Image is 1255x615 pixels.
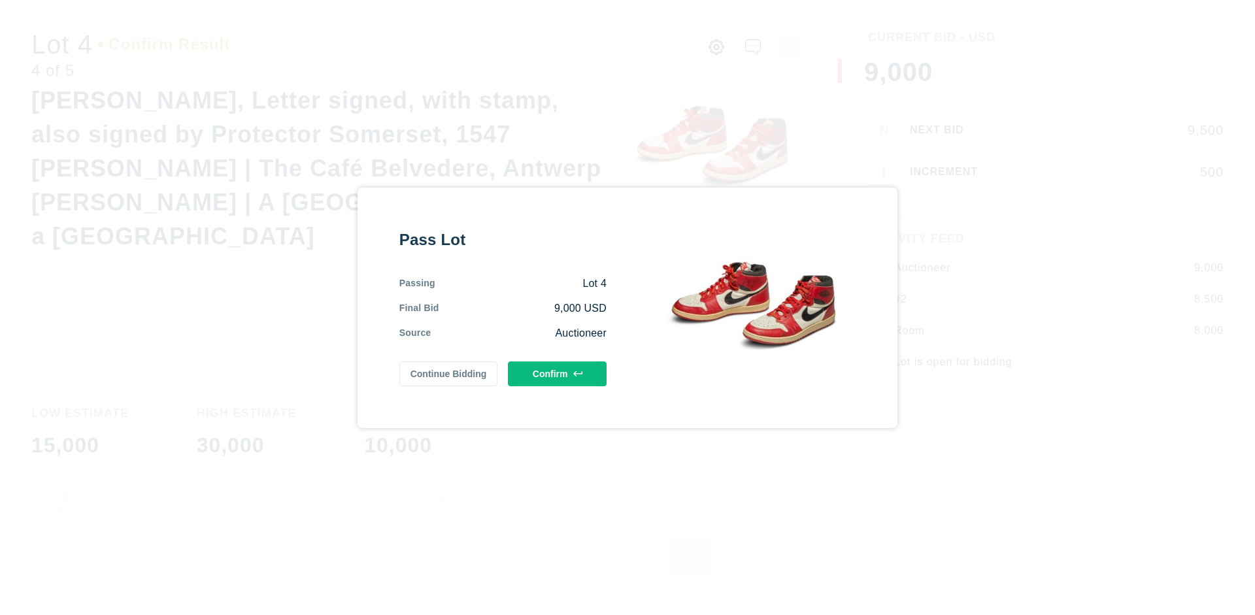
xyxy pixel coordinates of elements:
[508,361,607,386] button: Confirm
[435,276,607,291] div: Lot 4
[399,301,439,316] div: Final Bid
[399,361,498,386] button: Continue Bidding
[439,301,607,316] div: 9,000 USD
[399,229,607,250] div: Pass Lot
[399,276,435,291] div: Passing
[431,326,607,341] div: Auctioneer
[399,326,431,341] div: Source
